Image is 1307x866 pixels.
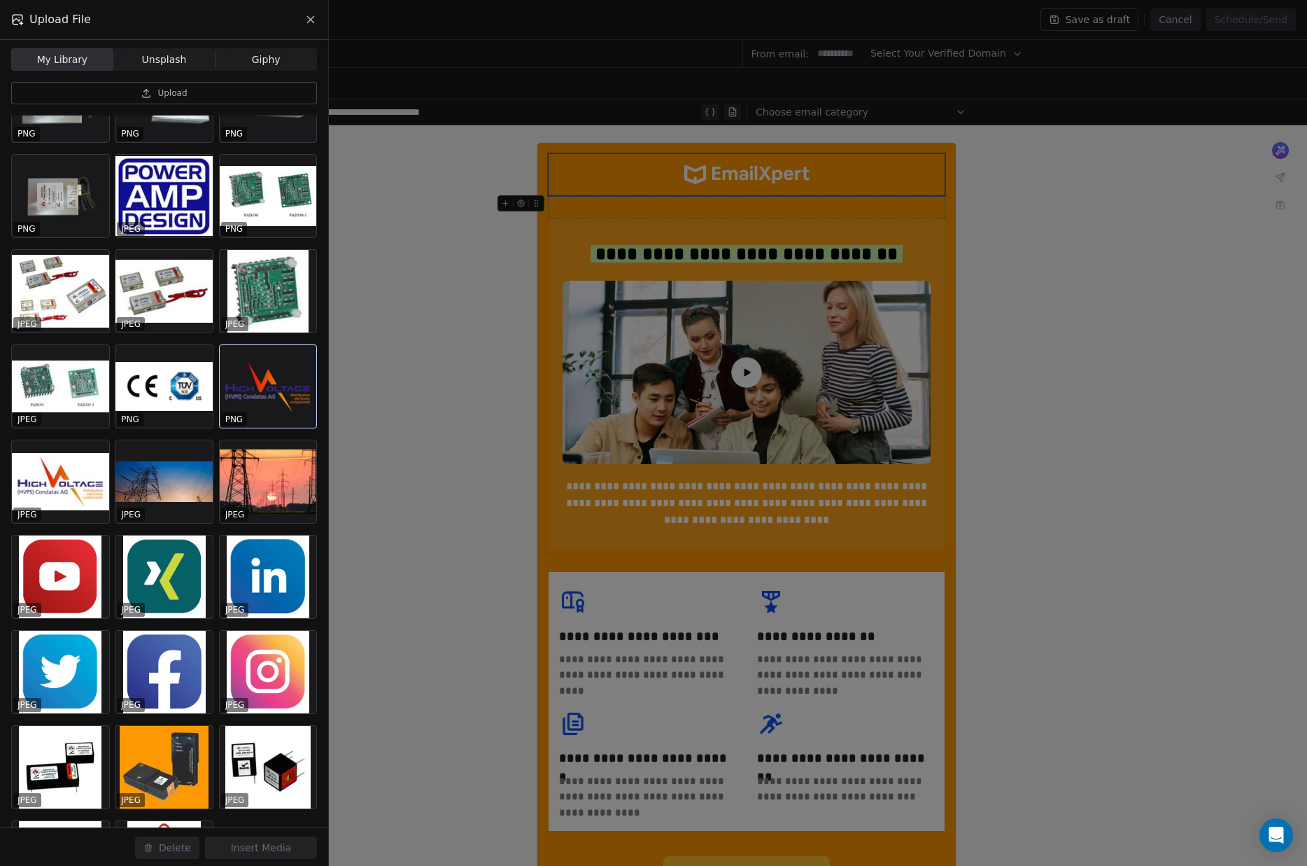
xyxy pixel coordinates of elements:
[142,53,187,67] span: Unsplash
[121,414,139,425] p: PNG
[225,604,245,615] p: JPEG
[17,795,37,806] p: JPEG
[121,604,141,615] p: JPEG
[11,82,317,104] button: Upload
[225,223,243,235] p: PNG
[121,795,141,806] p: JPEG
[157,88,187,99] span: Upload
[225,509,245,520] p: JPEG
[17,128,36,139] p: PNG
[121,509,141,520] p: JPEG
[252,53,281,67] span: Giphy
[205,837,317,859] button: Insert Media
[225,319,245,330] p: JPEG
[17,699,37,711] p: JPEG
[225,699,245,711] p: JPEG
[17,604,37,615] p: JPEG
[225,414,243,425] p: PNG
[225,795,245,806] p: JPEG
[135,837,199,859] button: Delete
[121,223,141,235] p: JPEG
[121,319,141,330] p: JPEG
[121,128,139,139] p: PNG
[17,223,36,235] p: PNG
[17,509,37,520] p: JPEG
[225,128,243,139] p: PNG
[121,699,141,711] p: JPEG
[17,414,37,425] p: JPEG
[1259,818,1293,852] div: Open Intercom Messenger
[29,11,91,28] span: Upload File
[17,319,37,330] p: JPEG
